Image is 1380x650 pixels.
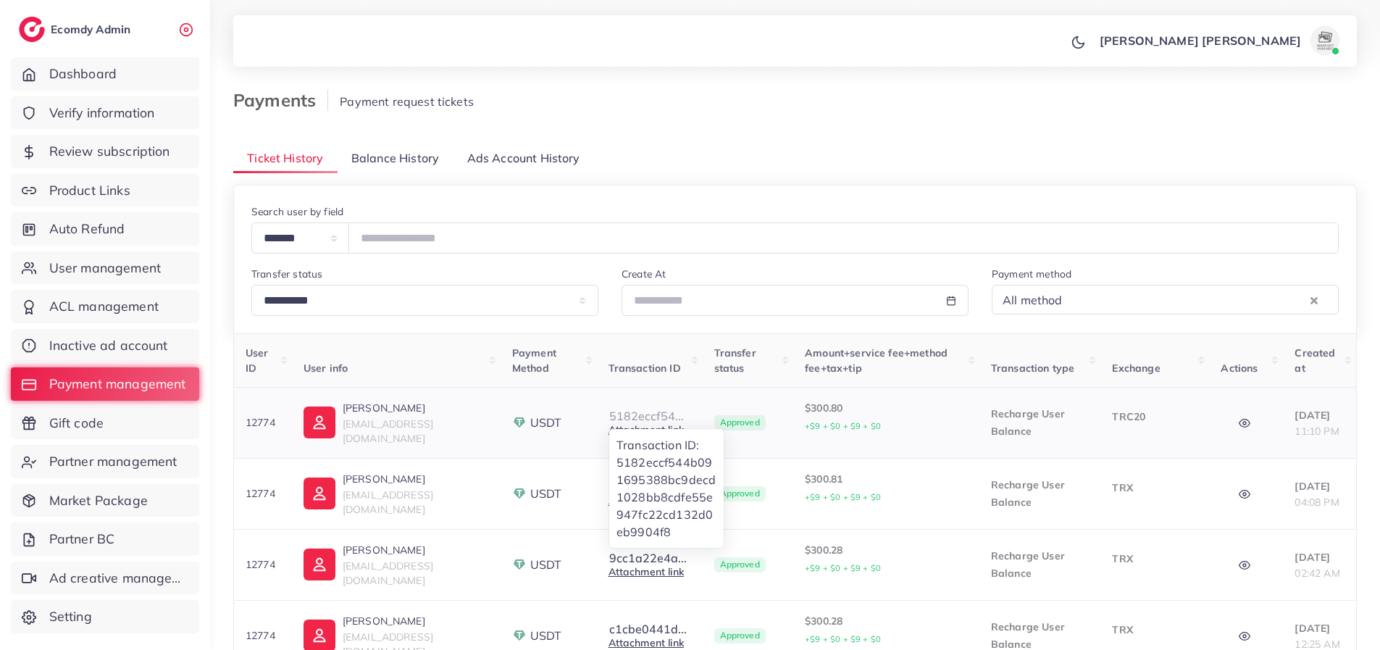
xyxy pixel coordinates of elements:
[805,634,881,644] small: +$9 + $0 + $9 + $0
[991,405,1090,440] p: Recharge User Balance
[11,445,199,478] a: Partner management
[49,142,170,161] span: Review subscription
[991,547,1090,582] p: Recharge User Balance
[622,267,666,281] label: Create At
[530,557,562,573] span: USDT
[49,530,115,549] span: Partner BC
[805,563,881,573] small: +$9 + $0 + $9 + $0
[609,622,687,636] button: c1cbe0441d...
[19,17,134,42] a: logoEcomdy Admin
[246,485,280,502] p: 12774
[1092,26,1345,55] a: [PERSON_NAME] [PERSON_NAME]avatar
[11,174,199,207] a: Product Links
[609,565,684,578] a: Attachment link
[1112,621,1197,638] p: TRX
[19,17,45,42] img: logo
[49,104,155,122] span: Verify information
[11,135,199,168] a: Review subscription
[1295,567,1339,580] span: 02:42 AM
[49,607,92,626] span: Setting
[304,549,335,580] img: ic-user-info.36bf1079.svg
[714,557,766,573] span: Approved
[991,476,1090,511] p: Recharge User Balance
[512,415,527,430] img: payment
[49,259,161,278] span: User management
[343,612,489,630] p: [PERSON_NAME]
[1067,288,1307,311] input: Search for option
[11,251,199,285] a: User management
[49,414,104,433] span: Gift code
[991,362,1075,375] span: Transaction type
[512,557,527,572] img: payment
[805,346,948,374] span: Amount+service fee+method fee+tax+tip
[1295,346,1335,374] span: Created at
[49,336,168,355] span: Inactive ad account
[609,423,684,436] a: Attachment link
[512,628,527,643] img: payment
[304,407,335,438] img: ic-user-info.36bf1079.svg
[11,407,199,440] a: Gift code
[1310,291,1318,308] button: Clear Selected
[343,399,489,417] p: [PERSON_NAME]
[609,362,681,375] span: Transaction ID
[233,90,328,111] h3: Payments
[992,285,1339,314] div: Search for option
[714,486,766,502] span: Approved
[805,541,968,577] p: $300.28
[304,362,348,375] span: User info
[1112,408,1197,425] p: TRC20
[49,220,125,238] span: Auto Refund
[11,290,199,323] a: ACL management
[246,556,280,573] p: 12774
[11,600,199,633] a: Setting
[11,484,199,517] a: Market Package
[714,415,766,431] span: Approved
[992,267,1071,281] label: Payment method
[11,522,199,556] a: Partner BC
[1295,407,1345,424] p: [DATE]
[512,346,556,374] span: Payment Method
[11,367,199,401] a: Payment management
[714,346,756,374] span: Transfer status
[251,204,343,219] label: Search user by field
[616,436,716,541] p: Transaction ID: 5182eccf544b091695388bc9decd1028bb8cdfe55e947fc22cd132d0eb9904f8
[805,470,968,506] p: $300.81
[609,636,684,649] a: Attachment link
[246,627,280,644] p: 12774
[11,329,199,362] a: Inactive ad account
[1000,289,1066,311] span: All method
[467,150,580,167] span: Ads Account History
[51,22,134,36] h2: Ecomdy Admin
[49,569,188,588] span: Ad creative management
[49,452,177,471] span: Partner management
[512,486,527,501] img: payment
[49,491,148,510] span: Market Package
[340,94,474,109] span: Payment request tickets
[49,297,159,316] span: ACL management
[246,414,280,431] p: 12774
[1295,496,1339,509] span: 04:08 PM
[11,96,199,130] a: Verify information
[805,612,968,648] p: $300.28
[714,628,766,644] span: Approved
[1112,550,1197,567] p: TRX
[1221,362,1258,375] span: Actions
[343,417,433,445] span: [EMAIL_ADDRESS][DOMAIN_NAME]
[530,486,562,502] span: USDT
[1295,425,1339,438] span: 11:10 PM
[343,470,489,488] p: [PERSON_NAME]
[49,64,117,83] span: Dashboard
[11,212,199,246] a: Auto Refund
[530,628,562,644] span: USDT
[247,150,323,167] span: Ticket History
[343,488,433,516] span: [EMAIL_ADDRESS][DOMAIN_NAME]
[1112,479,1197,496] p: TRX
[343,541,489,559] p: [PERSON_NAME]
[609,409,685,422] button: 5182eccf54...
[1310,26,1339,55] img: avatar
[351,150,439,167] span: Balance History
[1295,620,1345,637] p: [DATE]
[609,551,687,564] button: 9cc1a22e4a...
[11,57,199,91] a: Dashboard
[805,399,968,435] p: $300.80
